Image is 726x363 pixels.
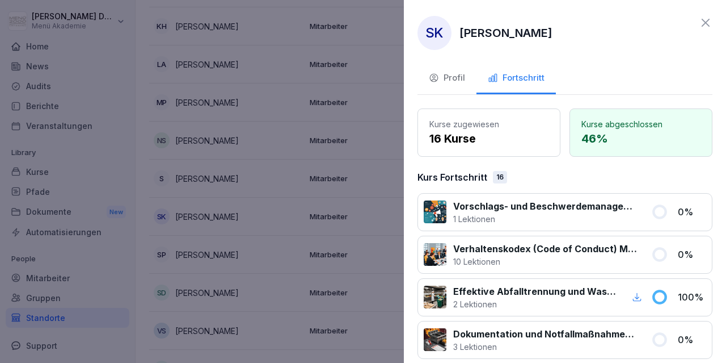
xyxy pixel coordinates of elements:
[459,24,552,41] p: [PERSON_NAME]
[678,290,706,304] p: 100 %
[476,64,556,94] button: Fortschritt
[453,327,638,341] p: Dokumentation und Notfallmaßnahmen bei Fritteusen
[453,285,616,298] p: Effektive Abfalltrennung und Wastemanagement im Catering
[429,72,465,85] div: Profil
[678,333,706,347] p: 0 %
[453,242,638,256] p: Verhaltenskodex (Code of Conduct) Menü 2000
[453,298,616,310] p: 2 Lektionen
[453,256,638,268] p: 10 Lektionen
[581,118,700,130] p: Kurse abgeschlossen
[417,64,476,94] button: Profil
[453,213,638,225] p: 1 Lektionen
[429,118,548,130] p: Kurse zugewiesen
[453,341,638,353] p: 3 Lektionen
[417,16,451,50] div: SK
[678,248,706,261] p: 0 %
[678,205,706,219] p: 0 %
[429,130,548,147] p: 16 Kurse
[417,170,487,184] p: Kurs Fortschritt
[493,171,507,183] div: 16
[488,72,544,85] div: Fortschritt
[581,130,700,147] p: 46 %
[453,199,638,213] p: Vorschlags- und Beschwerdemanagement bei Menü 2000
